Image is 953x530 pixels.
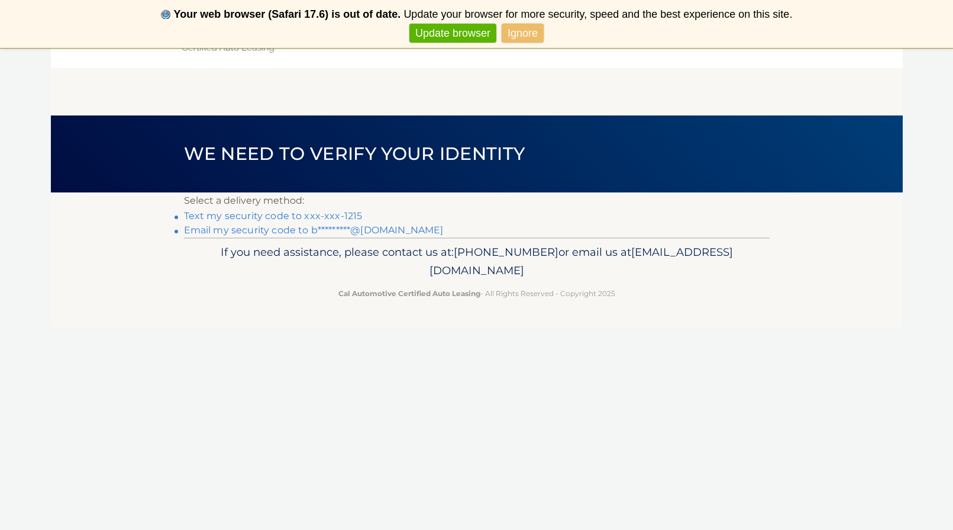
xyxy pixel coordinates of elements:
[502,24,544,43] a: Ignore
[409,24,496,43] a: Update browser
[338,289,480,298] strong: Cal Automotive Certified Auto Leasing
[174,8,401,20] b: Your web browser (Safari 17.6) is out of date.
[403,8,792,20] span: Update your browser for more security, speed and the best experience on this site.
[184,143,525,165] span: We need to verify your identity
[184,192,770,209] p: Select a delivery method:
[192,287,762,300] p: - All Rights Reserved - Copyright 2025
[184,224,444,236] a: Email my security code to b*********@[DOMAIN_NAME]
[192,243,762,281] p: If you need assistance, please contact us at: or email us at
[454,245,558,259] span: [PHONE_NUMBER]
[184,210,363,221] a: Text my security code to xxx-xxx-1215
